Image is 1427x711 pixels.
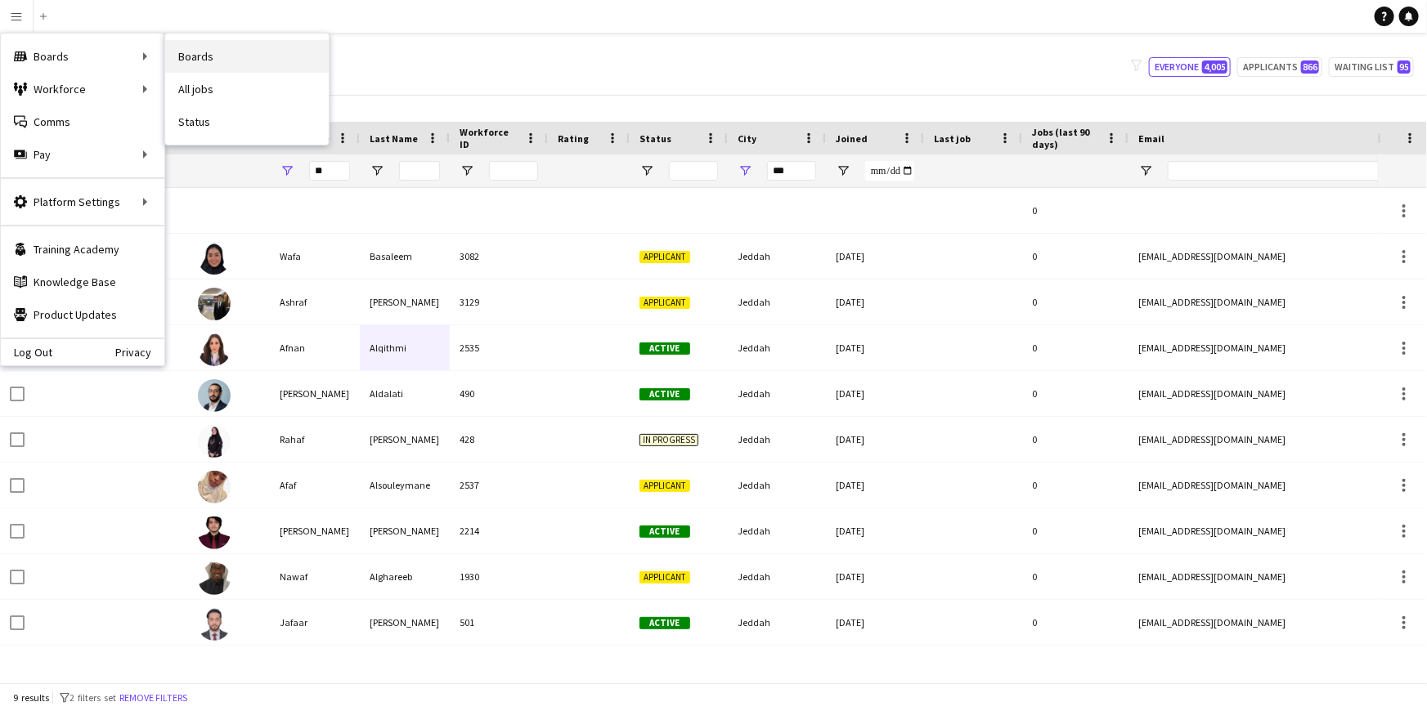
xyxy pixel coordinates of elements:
button: Open Filter Menu [1138,163,1153,178]
a: Knowledge Base [1,266,164,298]
img: Nawaf Alghareeb [198,562,231,595]
div: [PERSON_NAME] [360,417,450,462]
div: Aldalati [360,371,450,416]
a: Comms [1,105,164,138]
div: [DATE] [826,417,924,462]
span: Applicant [639,251,690,263]
span: Applicant [639,480,690,492]
input: Status Filter Input [669,161,718,181]
div: Jeddah [728,279,826,324]
div: Ashraf [270,279,360,324]
div: Afnan [270,325,360,370]
div: 0 [1022,417,1129,462]
button: Open Filter Menu [738,163,752,178]
div: [PERSON_NAME] [270,508,360,553]
div: 428 [450,417,548,462]
div: Workforce [1,73,164,105]
div: Basaleem [360,234,450,279]
button: Open Filter Menu [370,163,384,178]
div: Rahaf [270,417,360,462]
span: Last Name [370,132,418,145]
div: Jeddah [728,234,826,279]
span: City [738,132,756,145]
div: 0 [1022,463,1129,508]
button: Open Filter Menu [460,163,474,178]
div: Alsouleymane [360,463,450,508]
div: Jeddah [728,417,826,462]
span: 95 [1398,60,1411,74]
img: Afaf Alsouleymane [198,471,231,503]
div: Alqithmi [360,325,450,370]
img: Ashraf Ali [198,288,231,320]
img: Mustafa Aldalati [198,379,231,412]
span: 2 filters set [70,691,116,704]
input: Joined Filter Input [865,161,914,181]
button: Open Filter Menu [639,163,654,178]
div: [DATE] [826,371,924,416]
div: Jeddah [728,325,826,370]
button: Applicants866 [1237,57,1322,77]
div: 0 [1022,325,1129,370]
span: Joined [836,132,868,145]
div: [DATE] [826,600,924,645]
div: [DATE] [826,554,924,599]
button: Open Filter Menu [280,163,294,178]
div: 3129 [450,279,548,324]
div: 2214 [450,508,548,553]
a: Training Academy [1,233,164,266]
div: [PERSON_NAME] [360,508,450,553]
div: Jeddah [728,554,826,599]
button: Remove filters [116,689,191,707]
span: 4,005 [1202,60,1227,74]
span: Active [639,342,690,355]
div: 1930 [450,554,548,599]
div: 2535 [450,325,548,370]
button: Waiting list95 [1329,57,1414,77]
a: Status [165,105,329,138]
div: Jeddah [728,463,826,508]
div: Alghareeb [360,554,450,599]
span: Status [639,132,671,145]
input: Last Name Filter Input [399,161,440,181]
span: Jobs (last 90 days) [1032,126,1099,150]
span: Workforce ID [460,126,518,150]
div: [DATE] [826,234,924,279]
div: Pay [1,138,164,171]
div: Platform Settings [1,186,164,218]
div: Jeddah [728,600,826,645]
a: Privacy [115,346,164,359]
img: Afnan Alqithmi [198,333,231,366]
input: City Filter Input [767,161,816,181]
div: Boards [1,40,164,73]
img: Jafaar Alsharif [198,608,231,641]
div: 490 [450,371,548,416]
a: Log Out [1,346,52,359]
div: 0 [1022,188,1129,233]
div: 0 [1022,234,1129,279]
div: [DATE] [826,508,924,553]
div: [DATE] [826,463,924,508]
span: Active [639,525,690,538]
div: 2537 [450,463,548,508]
span: Applicant [639,571,690,584]
div: [PERSON_NAME] [360,600,450,645]
span: Active [639,617,690,629]
div: [DATE] [826,279,924,324]
button: Everyone4,005 [1149,57,1231,77]
span: Applicant [639,297,690,309]
div: Afaf [270,463,360,508]
div: Wafa [270,234,360,279]
a: Product Updates [1,298,164,331]
div: Jafaar [270,600,360,645]
div: [PERSON_NAME] [360,279,450,324]
img: Wafa Basaleem [198,242,231,275]
div: [DATE] [826,325,924,370]
a: Boards [165,40,329,73]
div: [PERSON_NAME] [270,371,360,416]
span: Active [639,388,690,400]
img: Rahaf Abu hassan [198,425,231,458]
img: Afnan Mohammed NaseerUddin [198,516,231,549]
div: 0 [1022,600,1129,645]
input: Workforce ID Filter Input [489,161,538,181]
div: 0 [1022,279,1129,324]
